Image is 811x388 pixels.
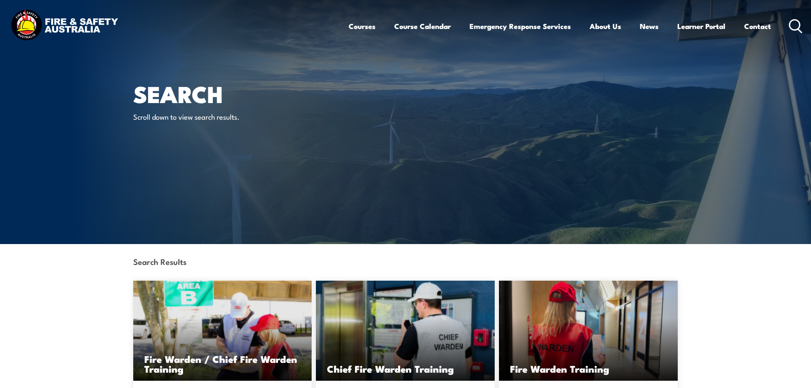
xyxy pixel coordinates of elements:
p: Scroll down to view search results. [133,112,289,121]
a: News [640,15,659,37]
a: Course Calendar [394,15,451,37]
img: Fire Warden and Chief Fire Warden Training [133,281,312,381]
a: Fire Warden / Chief Fire Warden Training [133,281,312,381]
a: About Us [590,15,621,37]
a: Learner Portal [677,15,725,37]
h3: Chief Fire Warden Training [327,364,484,374]
strong: Search Results [133,256,186,267]
h3: Fire Warden Training [510,364,667,374]
a: Emergency Response Services [470,15,571,37]
img: Fire Warden Training [499,281,678,381]
a: Courses [349,15,375,37]
img: Chief Fire Warden Training [316,281,495,381]
a: Contact [744,15,771,37]
h1: Search [133,83,344,103]
h3: Fire Warden / Chief Fire Warden Training [144,354,301,374]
